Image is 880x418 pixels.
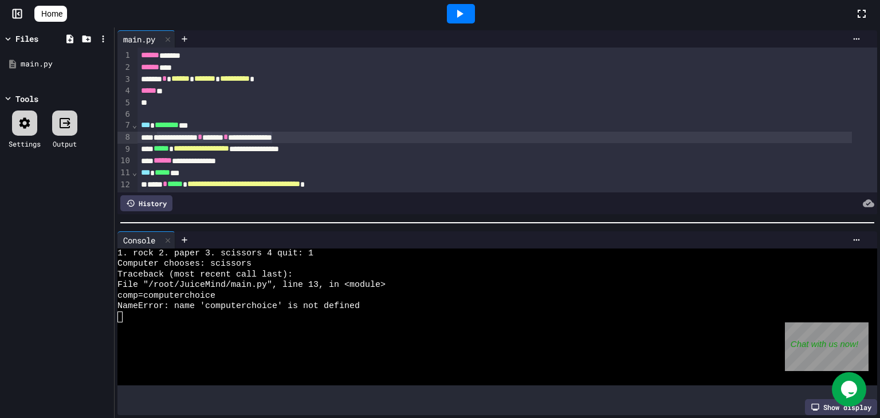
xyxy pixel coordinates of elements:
div: 2 [117,62,132,74]
div: 12 [117,179,132,191]
div: main.py [117,30,175,48]
div: 13 [117,191,132,203]
div: 8 [117,132,132,144]
span: Home [41,8,62,19]
iframe: chat widget [785,322,869,371]
div: Settings [9,139,41,149]
span: Fold line [132,120,137,129]
div: Show display [805,399,877,415]
iframe: chat widget [832,372,869,407]
div: 3 [117,74,132,86]
span: Computer chooses: scissors [117,259,252,269]
div: Output [53,139,77,149]
div: History [120,195,172,211]
div: 4 [117,85,132,97]
span: Fold line [132,168,137,177]
div: 6 [117,109,132,120]
div: 1 [117,50,132,62]
a: Home [34,6,67,22]
div: Console [117,234,161,246]
div: Tools [15,93,38,105]
div: main.py [117,33,161,45]
div: main.py [21,58,110,70]
div: 7 [117,120,132,132]
div: 11 [117,167,132,179]
div: 5 [117,97,132,109]
span: 1. rock 2. paper 3. scissors 4 quit: 1 [117,249,313,259]
span: Traceback (most recent call last): [117,270,293,280]
span: NameError: name 'computerchoice' is not defined [117,301,360,311]
div: 10 [117,155,132,167]
div: 9 [117,144,132,156]
div: Files [15,33,38,45]
div: Console [117,231,175,249]
span: comp=computerchoice [117,291,215,301]
span: File "/root/JuiceMind/main.py", line 13, in <module> [117,280,386,290]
